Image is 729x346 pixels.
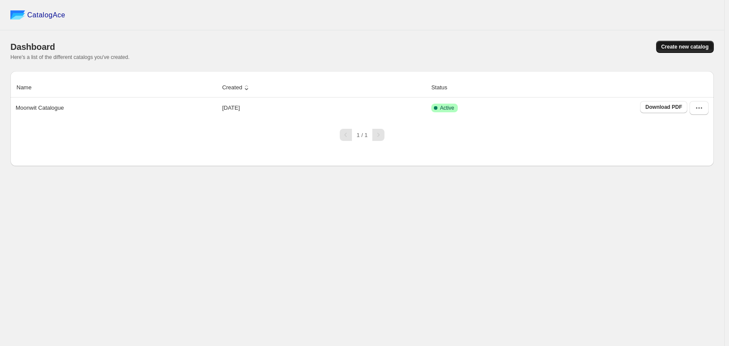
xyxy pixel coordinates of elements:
button: Create new catalog [656,41,714,53]
button: Name [15,79,42,96]
span: Dashboard [10,42,55,52]
a: Download PDF [640,101,687,113]
td: [DATE] [220,98,429,118]
button: Status [430,79,457,96]
span: CatalogAce [27,11,66,20]
span: Here's a list of the different catalogs you've created. [10,54,130,60]
span: 1 / 1 [357,132,368,138]
span: Create new catalog [661,43,709,50]
img: catalog ace [10,10,25,20]
span: Download PDF [645,104,682,111]
p: Moonwit Catalogue [16,104,64,112]
button: Created [221,79,252,96]
span: Active [440,104,454,111]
